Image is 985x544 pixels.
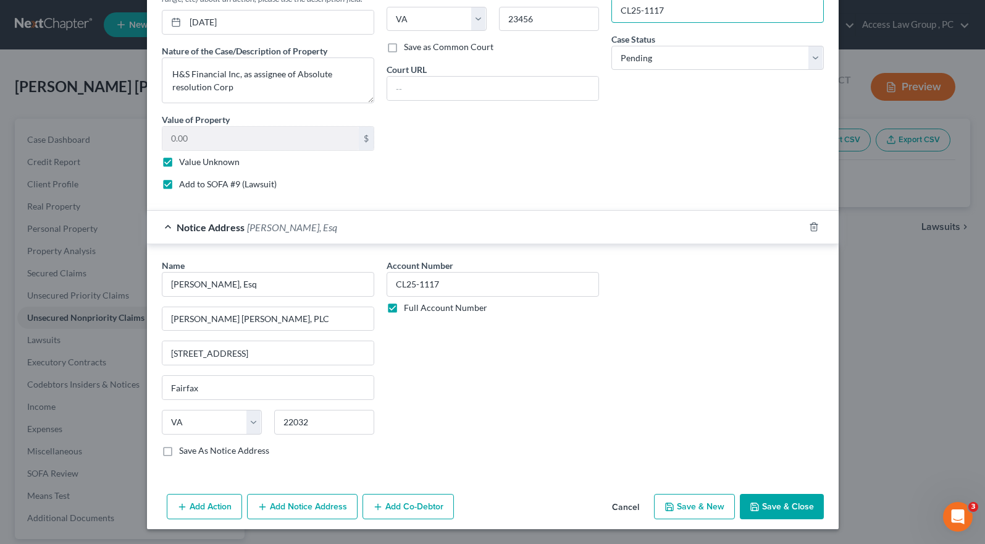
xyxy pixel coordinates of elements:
[387,272,599,297] input: --
[740,494,824,520] button: Save & Close
[177,221,245,233] span: Notice Address
[162,113,230,126] label: Value of Property
[363,494,454,520] button: Add Co-Debtor
[162,376,374,399] input: Enter city...
[943,502,973,532] iframe: Intercom live chat
[179,178,277,190] label: Add to SOFA #9 (Lawsuit)
[167,494,242,520] button: Add Action
[162,341,374,365] input: Apt, Suite, etc...
[274,410,374,435] input: Enter zip..
[162,45,327,57] label: Nature of the Case/Description of Property
[359,127,374,150] div: $
[247,494,358,520] button: Add Notice Address
[404,41,493,53] label: Save as Common Court
[387,259,453,272] label: Account Number
[611,34,655,45] span: Case Status
[162,307,374,331] input: Enter address...
[387,63,427,76] label: Court URL
[404,302,487,314] label: Full Account Number
[162,260,185,271] span: Name
[654,494,735,520] button: Save & New
[247,221,337,233] span: [PERSON_NAME], Esq
[387,77,598,100] input: --
[162,127,359,150] input: 0.00
[499,7,599,32] input: Enter zip...
[602,495,649,520] button: Cancel
[179,444,269,457] label: Save As Notice Address
[179,156,240,168] label: Value Unknown
[185,11,374,34] input: MM/DD/YYYY
[162,272,374,297] input: Search by name...
[968,502,978,512] span: 3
